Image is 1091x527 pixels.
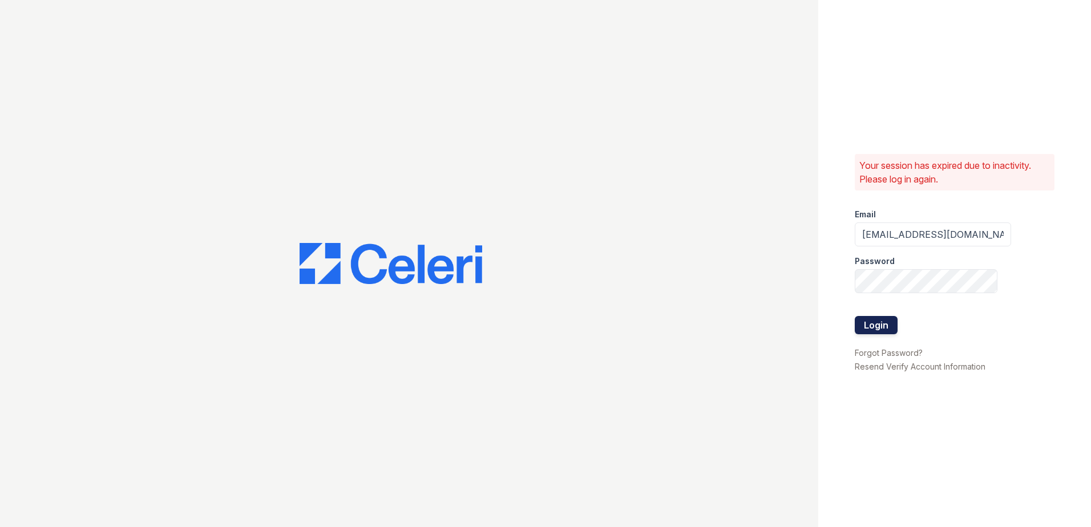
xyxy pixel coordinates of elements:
[300,243,482,284] img: CE_Logo_Blue-a8612792a0a2168367f1c8372b55b34899dd931a85d93a1a3d3e32e68fde9ad4.png
[855,316,898,334] button: Login
[859,159,1050,186] p: Your session has expired due to inactivity. Please log in again.
[855,209,876,220] label: Email
[855,362,985,371] a: Resend Verify Account Information
[855,256,895,267] label: Password
[855,348,923,358] a: Forgot Password?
